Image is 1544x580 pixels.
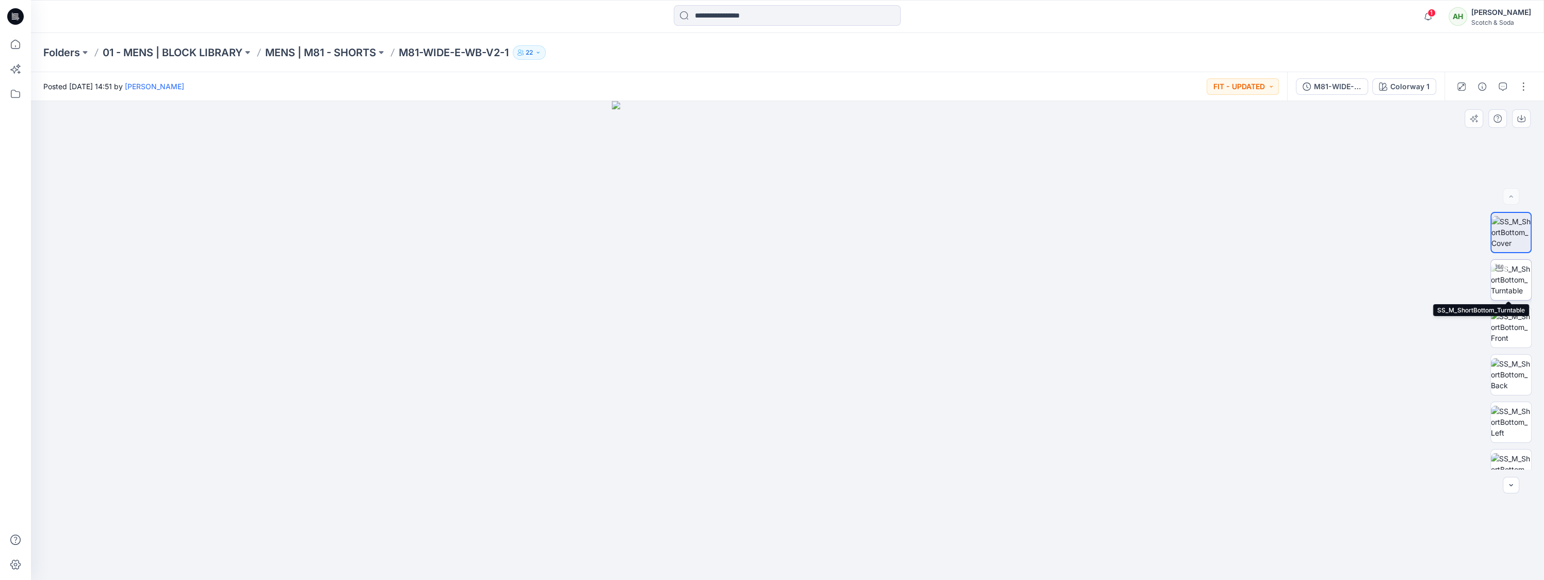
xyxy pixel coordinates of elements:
img: SS_M_ShortBottom_Cover [1491,216,1531,248]
div: AH [1449,7,1467,26]
span: 1 [1427,9,1436,17]
div: M81-WIDE-E-WB-V2-1 [1314,81,1361,92]
img: SS_M_ShortBottom_Front [1491,311,1531,343]
img: SS_M_ShortBottom_Turntable [1491,263,1531,296]
a: Folders [43,45,80,60]
button: 22 [513,45,546,60]
img: SS_M_ShortBottom_Back [1491,358,1531,391]
button: Colorway 1 [1372,78,1436,95]
button: Details [1474,78,1490,95]
div: Scotch & Soda [1471,19,1531,26]
button: M81-WIDE-E-WB-V2-1 [1296,78,1368,95]
a: 01 - MENS | BLOCK LIBRARY [103,45,242,60]
img: SS_M_ShortBottom_Right [1491,453,1531,486]
span: Posted [DATE] 14:51 by [43,81,184,92]
p: 22 [526,47,533,58]
img: eyJhbGciOiJIUzI1NiIsImtpZCI6IjAiLCJzbHQiOiJzZXMiLCJ0eXAiOiJKV1QifQ.eyJkYXRhIjp7InR5cGUiOiJzdG9yYW... [612,101,963,580]
div: Colorway 1 [1390,81,1429,92]
a: [PERSON_NAME] [125,82,184,91]
img: SS_M_ShortBottom_Left [1491,406,1531,438]
div: [PERSON_NAME] [1471,6,1531,19]
p: M81-WIDE-E-WB-V2-1 [399,45,509,60]
a: MENS | M81 - SHORTS [265,45,376,60]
